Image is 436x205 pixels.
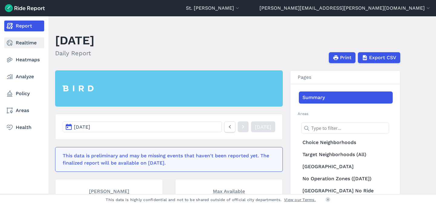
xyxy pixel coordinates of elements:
[4,71,44,82] a: Analyze
[186,5,240,12] button: St. [PERSON_NAME]
[55,32,94,49] h1: [DATE]
[62,85,94,91] img: Bird
[4,122,44,133] a: Health
[74,124,90,130] span: [DATE]
[298,111,393,117] h2: Areas
[329,52,355,63] button: Print
[251,121,275,132] a: [DATE]
[299,173,393,185] a: No Operation Zones ([DATE])
[89,188,129,194] span: [PERSON_NAME]
[299,136,393,149] a: Choice Neighborhoods
[299,149,393,161] a: Target Neighborhoods (All)
[63,152,272,167] div: This data is preliminary and may be missing events that haven't been reported yet. The finalized ...
[259,5,431,12] button: [PERSON_NAME][EMAIL_ADDRESS][PERSON_NAME][DOMAIN_NAME]
[299,91,393,104] a: Summary
[358,52,400,63] button: Export CSV
[4,54,44,65] a: Heatmaps
[5,4,45,12] img: Ride Report
[340,54,352,61] span: Print
[290,71,400,84] h3: Pages
[284,197,316,203] a: View our Terms.
[4,37,44,48] a: Realtime
[299,185,393,197] a: [GEOGRAPHIC_DATA] No Ride
[299,161,393,173] a: [GEOGRAPHIC_DATA]
[4,105,44,116] a: Areas
[55,49,94,58] h2: Daily Report
[369,54,396,61] span: Export CSV
[4,88,44,99] a: Policy
[301,123,389,133] input: Type to filter...
[213,188,245,194] span: Max Available
[4,21,44,31] a: Report
[63,121,222,132] button: [DATE]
